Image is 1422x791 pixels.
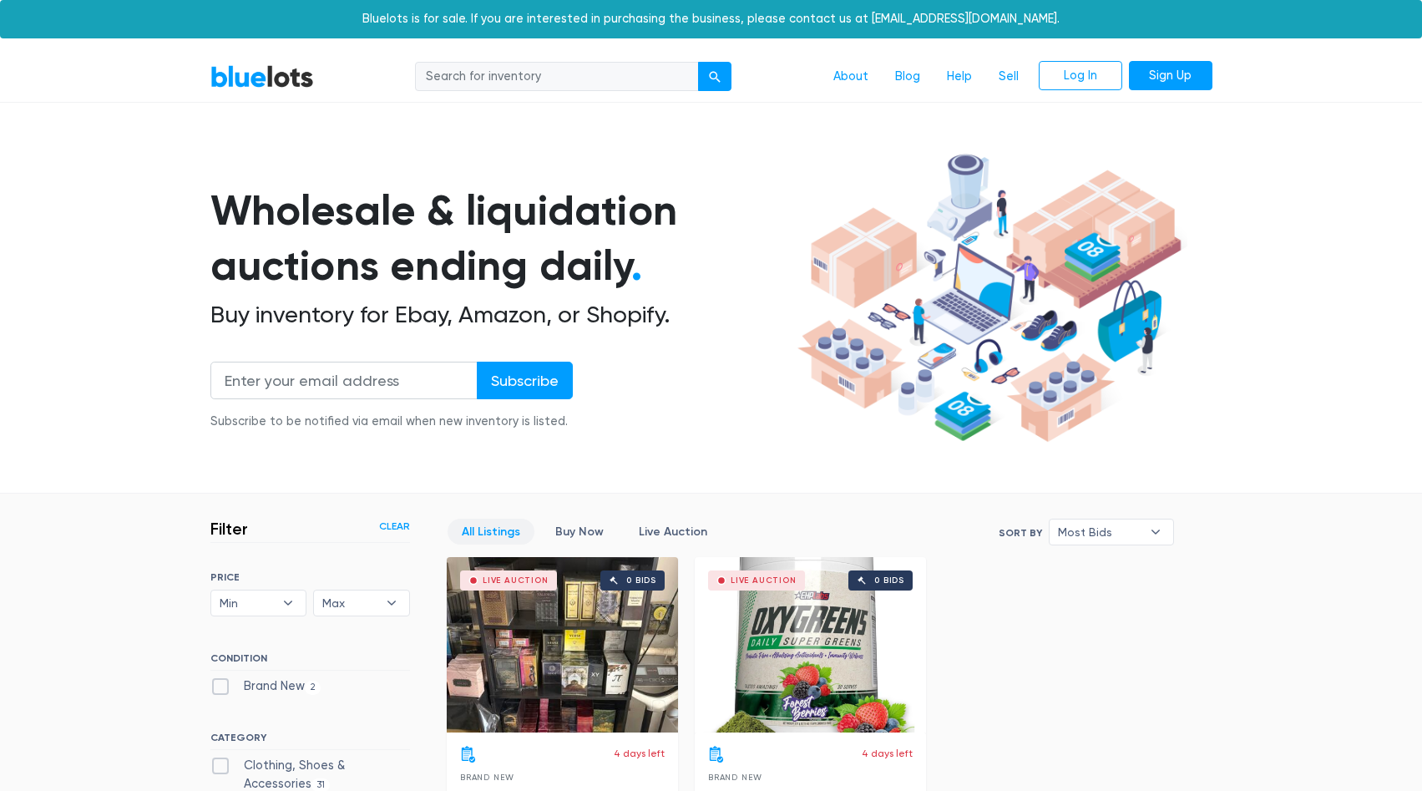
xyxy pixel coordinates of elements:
[379,519,410,534] a: Clear
[792,146,1187,450] img: hero-ee84e7d0318cb26816c560f6b4441b76977f77a177738b4e94f68c95b2b83dbb.png
[614,746,665,761] p: 4 days left
[820,61,882,93] a: About
[210,519,248,539] h3: Filter
[210,362,478,399] input: Enter your email address
[322,591,377,616] span: Max
[874,576,904,585] div: 0 bids
[985,61,1032,93] a: Sell
[708,773,762,782] span: Brand New
[731,576,797,585] div: Live Auction
[210,571,410,583] h6: PRICE
[271,591,306,616] b: ▾
[631,241,642,291] span: .
[220,591,275,616] span: Min
[1058,520,1141,545] span: Most Bids
[882,61,934,93] a: Blog
[210,413,573,431] div: Subscribe to be notified via email when new inventory is listed.
[1039,61,1122,91] a: Log In
[210,732,410,750] h6: CATEGORY
[626,576,656,585] div: 0 bids
[934,61,985,93] a: Help
[541,519,618,545] a: Buy Now
[374,591,409,616] b: ▾
[460,773,514,782] span: Brand New
[415,62,699,92] input: Search for inventory
[862,746,913,761] p: 4 days left
[1129,61,1212,91] a: Sign Up
[210,652,410,671] h6: CONDITION
[210,64,314,89] a: BlueLots
[448,519,534,545] a: All Listings
[477,362,573,399] input: Subscribe
[999,525,1042,540] label: Sort By
[695,557,926,733] a: Live Auction 0 bids
[625,519,721,545] a: Live Auction
[447,557,678,733] a: Live Auction 0 bids
[210,183,792,294] h1: Wholesale & liquidation auctions ending daily
[210,677,321,696] label: Brand New
[305,681,321,694] span: 2
[483,576,549,585] div: Live Auction
[210,301,792,329] h2: Buy inventory for Ebay, Amazon, or Shopify.
[1138,520,1173,545] b: ▾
